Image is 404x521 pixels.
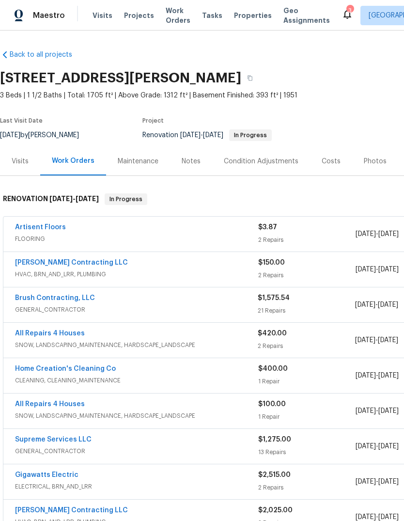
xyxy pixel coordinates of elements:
span: - [356,371,399,380]
span: [DATE] [378,372,399,379]
div: 2 Repairs [258,341,355,351]
span: SNOW, LANDSCAPING_MAINTENANCE, HARDSCAPE_LANDSCAPE [15,411,258,421]
span: [DATE] [378,337,398,344]
span: Properties [234,11,272,20]
div: Photos [364,157,387,166]
div: 2 Repairs [258,235,356,245]
a: All Repairs 4 Houses [15,401,85,408]
span: HVAC, BRN_AND_LRR, PLUMBING [15,269,258,279]
span: - [356,265,399,274]
div: 2 Repairs [258,270,356,280]
span: [DATE] [356,372,376,379]
span: [DATE] [378,443,399,450]
span: [DATE] [378,266,399,273]
span: Maestro [33,11,65,20]
a: [PERSON_NAME] Contracting LLC [15,507,128,514]
span: $1,575.54 [258,295,290,301]
span: $3.87 [258,224,277,231]
div: Maintenance [118,157,158,166]
span: Visits [93,11,112,20]
span: Tasks [202,12,222,19]
span: GENERAL_CONTRACTOR [15,446,258,456]
span: [DATE] [180,132,201,139]
button: Copy Address [241,69,259,87]
span: - [356,442,399,451]
span: $150.00 [258,259,285,266]
div: Work Orders [52,156,94,166]
a: Supreme Services LLC [15,436,92,443]
span: [DATE] [356,478,376,485]
span: [DATE] [378,301,398,308]
div: Notes [182,157,201,166]
span: [DATE] [356,443,376,450]
a: [PERSON_NAME] Contracting LLC [15,259,128,266]
span: [DATE] [49,195,73,202]
div: 1 Repair [258,412,356,422]
div: Costs [322,157,341,166]
span: $1,275.00 [258,436,291,443]
span: SNOW, LANDSCAPING_MAINTENANCE, HARDSCAPE_LANDSCAPE [15,340,258,350]
span: $100.00 [258,401,286,408]
span: - [49,195,99,202]
span: GENERAL_CONTRACTOR [15,305,258,315]
span: [DATE] [356,408,376,414]
div: 21 Repairs [258,306,355,316]
span: - [355,335,398,345]
span: [DATE] [378,514,399,521]
a: Artisent Floors [15,224,66,231]
span: - [356,477,399,487]
span: $400.00 [258,365,288,372]
h6: RENOVATION [3,193,99,205]
div: 1 Repair [258,377,356,386]
span: [DATE] [356,514,376,521]
span: Renovation [142,132,272,139]
span: [DATE] [356,266,376,273]
span: CLEANING, CLEANING_MAINTENANCE [15,376,258,385]
span: [DATE] [76,195,99,202]
span: In Progress [230,132,271,138]
span: [DATE] [355,301,375,308]
span: [DATE] [203,132,223,139]
span: [DATE] [378,231,399,237]
span: ELECTRICAL, BRN_AND_LRR [15,482,258,491]
span: - [356,229,399,239]
span: $2,025.00 [258,507,293,514]
span: [DATE] [378,478,399,485]
a: Brush Contracting, LLC [15,295,95,301]
span: - [180,132,223,139]
span: In Progress [106,194,146,204]
span: - [356,406,399,416]
a: Home Creation's Cleaning Co [15,365,116,372]
span: FLOORING [15,234,258,244]
div: Visits [12,157,29,166]
span: Geo Assignments [283,6,330,25]
a: Gigawatts Electric [15,472,78,478]
span: Project [142,118,164,124]
div: 2 Repairs [258,483,356,492]
span: $2,515.00 [258,472,291,478]
div: 13 Repairs [258,447,356,457]
span: [DATE] [378,408,399,414]
span: [DATE] [356,231,376,237]
span: Projects [124,11,154,20]
span: - [355,300,398,310]
div: Condition Adjustments [224,157,298,166]
div: 3 [346,6,353,16]
span: [DATE] [355,337,375,344]
span: $420.00 [258,330,287,337]
a: All Repairs 4 Houses [15,330,85,337]
span: Work Orders [166,6,190,25]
